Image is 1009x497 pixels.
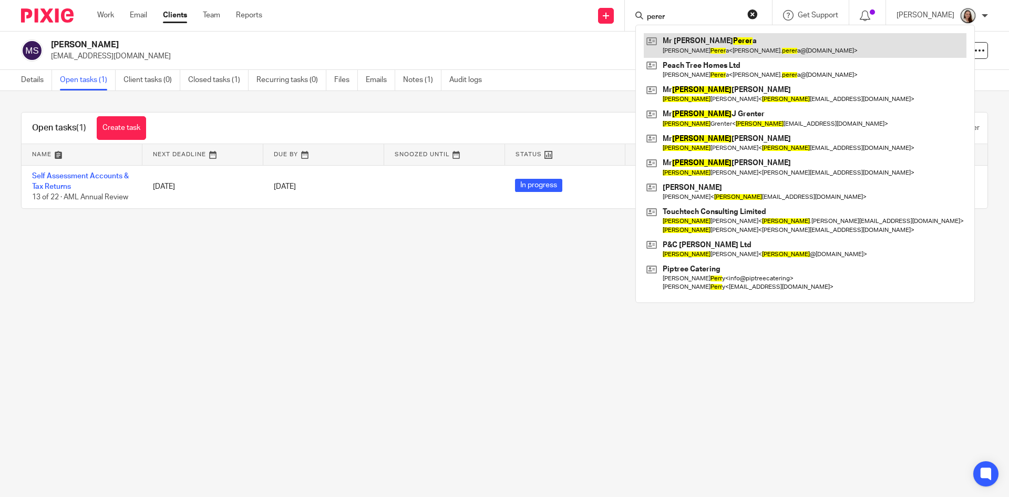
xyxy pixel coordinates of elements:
td: [DATE] [142,165,263,208]
span: Get Support [798,12,838,19]
a: Open tasks (1) [60,70,116,90]
img: Pixie [21,8,74,23]
a: Email [130,10,147,21]
p: [EMAIL_ADDRESS][DOMAIN_NAME] [51,51,845,62]
input: Search [646,13,740,22]
a: Files [334,70,358,90]
a: Create task [97,116,146,140]
a: Client tasks (0) [123,70,180,90]
a: Recurring tasks (0) [256,70,326,90]
span: (1) [76,124,86,132]
a: Closed tasks (1) [188,70,249,90]
a: Clients [163,10,187,21]
img: svg%3E [21,39,43,62]
h2: [PERSON_NAME] [51,39,686,50]
a: Details [21,70,52,90]
span: [DATE] [274,183,296,190]
a: Audit logs [449,70,490,90]
a: Team [203,10,220,21]
button: Clear [747,9,758,19]
span: In progress [515,179,562,192]
a: Work [97,10,114,21]
a: Reports [236,10,262,21]
a: Emails [366,70,395,90]
a: Self Assessment Accounts & Tax Returns [32,173,129,190]
span: Snoozed Until [395,151,450,157]
span: Status [516,151,542,157]
p: [PERSON_NAME] [897,10,954,21]
img: Profile.png [960,7,976,24]
h1: Open tasks [32,123,86,134]
span: 13 of 22 · AML Annual Review [32,194,128,201]
a: Notes (1) [403,70,441,90]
